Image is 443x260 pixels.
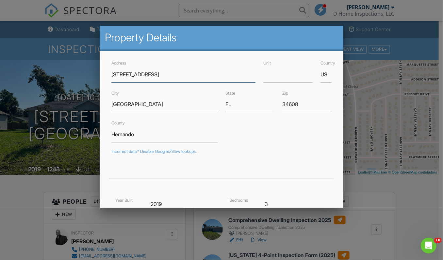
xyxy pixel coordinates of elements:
[115,198,133,203] label: Year Built
[111,91,119,96] label: City
[229,198,248,203] label: Bedrooms
[111,149,332,154] div: Incorrect data? Disable Google/Zillow lookups.
[111,61,126,65] label: Address
[105,31,338,44] h2: Property Details
[225,91,235,96] label: State
[263,61,271,65] label: Unit
[421,238,436,253] iframe: Intercom live chat
[320,61,335,65] label: Country
[111,121,125,125] label: County
[434,238,442,243] span: 10
[282,91,288,96] label: Zip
